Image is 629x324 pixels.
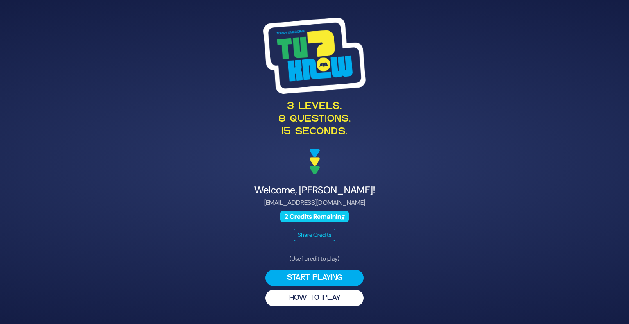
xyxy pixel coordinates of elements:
[115,184,514,196] h4: Welcome, [PERSON_NAME]!
[310,149,320,175] img: decoration arrows
[265,254,364,263] p: (Use 1 credit to play)
[280,211,349,222] span: 2 Credits Remaining
[115,100,514,139] p: 3 levels. 8 questions. 15 seconds.
[263,18,366,94] img: Tournament Logo
[265,290,364,306] button: HOW TO PLAY
[294,229,335,241] button: Share Credits
[265,270,364,286] button: Start Playing
[115,198,514,208] p: [EMAIL_ADDRESS][DOMAIN_NAME]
